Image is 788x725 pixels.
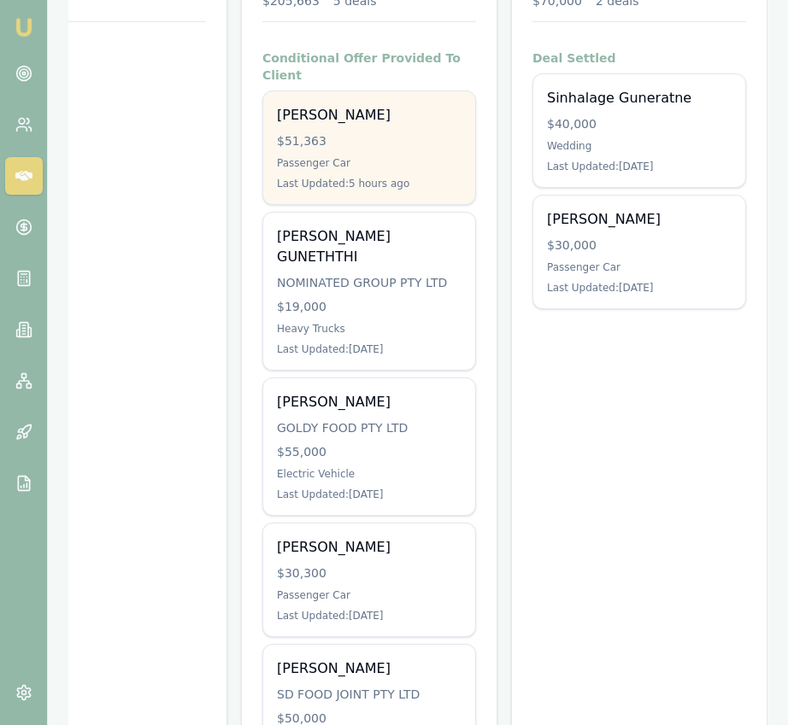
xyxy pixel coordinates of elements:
div: $30,300 [277,564,462,582]
div: SD FOOD JOINT PTY LTD [277,686,462,703]
div: $51,363 [277,132,462,149]
div: Last Updated: [DATE] [277,609,462,623]
div: [PERSON_NAME] [277,105,462,126]
div: Passenger Car [277,588,462,602]
h4: Deal Settled [532,50,746,67]
div: $30,000 [547,237,732,254]
div: Last Updated: [DATE] [277,342,462,356]
div: Wedding [547,139,732,153]
div: NOMINATED GROUP PTY LTD [277,274,462,291]
div: Passenger Car [277,156,462,170]
div: Last Updated: 5 hours ago [277,177,462,190]
div: [PERSON_NAME] GUNETHTHI [277,226,462,267]
h4: Conditional Offer Provided To Client [262,50,476,84]
div: Last Updated: [DATE] [277,488,462,501]
div: GOLDY FOOD PTY LTD [277,419,462,436]
div: Electric Vehicle [277,467,462,481]
div: Passenger Car [547,260,732,274]
div: $19,000 [277,298,462,315]
div: $40,000 [547,115,732,132]
div: Last Updated: [DATE] [547,281,732,295]
div: Sinhalage Guneratne [547,88,732,108]
div: Last Updated: [DATE] [547,160,732,173]
div: Heavy Trucks [277,322,462,336]
div: [PERSON_NAME] [277,537,462,558]
div: [PERSON_NAME] [277,658,462,679]
div: $55,000 [277,443,462,460]
div: [PERSON_NAME] [547,209,732,230]
div: [PERSON_NAME] [277,392,462,412]
img: emu-icon-u.png [14,17,34,38]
